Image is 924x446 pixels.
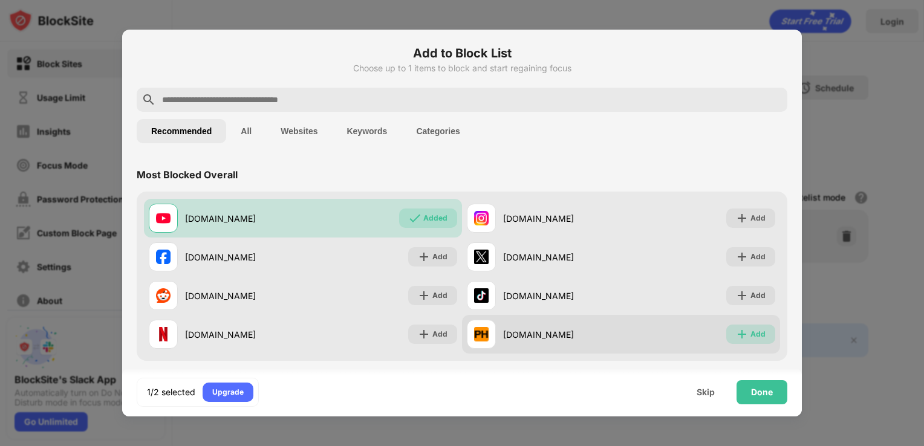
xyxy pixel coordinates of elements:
img: search.svg [142,92,156,107]
button: Recommended [137,119,226,143]
button: Keywords [332,119,402,143]
div: [DOMAIN_NAME] [185,328,303,341]
h6: Add to Block List [137,44,787,62]
div: Most Blocked Overall [137,169,238,181]
div: [DOMAIN_NAME] [185,212,303,225]
div: [DOMAIN_NAME] [185,289,303,302]
div: Add [432,251,447,263]
div: [DOMAIN_NAME] [503,212,621,225]
img: favicons [474,327,489,341]
div: Skip [697,387,715,397]
div: Upgrade [212,386,244,398]
div: Add [750,251,766,263]
div: Add [750,328,766,340]
img: favicons [156,327,171,341]
div: [DOMAIN_NAME] [503,289,621,302]
img: favicons [474,211,489,225]
img: favicons [156,250,171,264]
div: 1/2 selected [147,386,195,398]
img: favicons [156,211,171,225]
div: Added [423,212,447,224]
div: Add [750,212,766,224]
button: All [226,119,266,143]
div: Choose up to 1 items to block and start regaining focus [137,63,787,73]
div: Add [432,328,447,340]
button: Categories [402,119,474,143]
div: [DOMAIN_NAME] [185,251,303,263]
div: Done [751,387,773,397]
div: Add [432,289,447,302]
button: Websites [266,119,332,143]
div: [DOMAIN_NAME] [503,251,621,263]
div: Add [750,289,766,302]
img: favicons [474,288,489,303]
div: [DOMAIN_NAME] [503,328,621,341]
img: favicons [156,288,171,303]
img: favicons [474,250,489,264]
